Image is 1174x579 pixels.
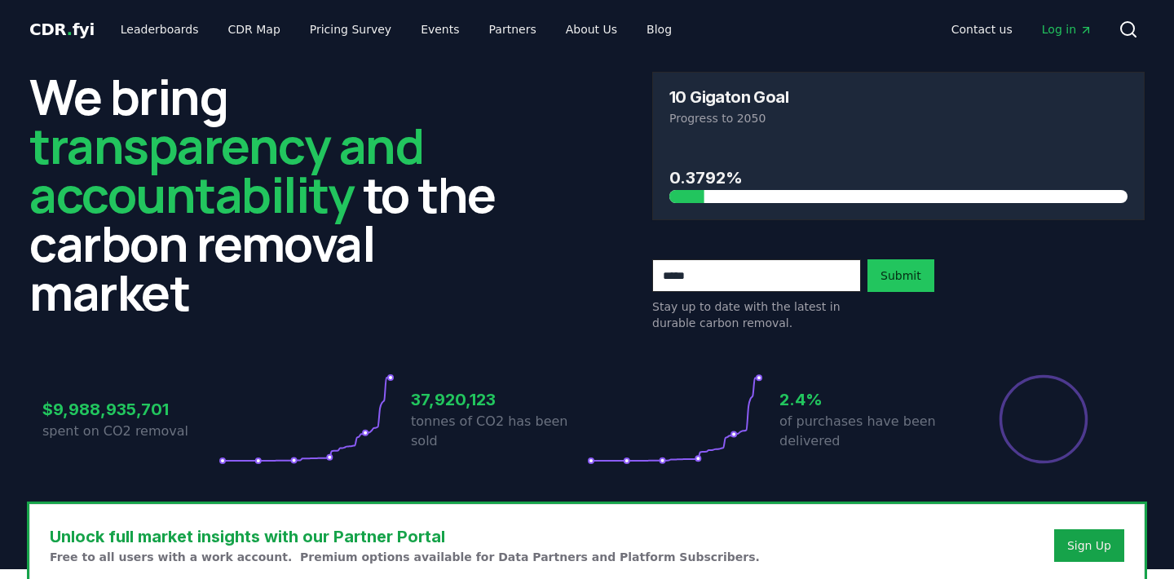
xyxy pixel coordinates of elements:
[50,549,760,565] p: Free to all users with a work account. Premium options available for Data Partners and Platform S...
[297,15,404,44] a: Pricing Survey
[938,15,1026,44] a: Contact us
[29,20,95,39] span: CDR fyi
[29,112,423,228] span: transparency and accountability
[867,259,934,292] button: Submit
[29,18,95,41] a: CDR.fyi
[67,20,73,39] span: .
[50,524,760,549] h3: Unlock full market insights with our Partner Portal
[779,412,956,451] p: of purchases have been delivered
[408,15,472,44] a: Events
[633,15,685,44] a: Blog
[1029,15,1106,44] a: Log in
[938,15,1106,44] nav: Main
[1042,21,1092,38] span: Log in
[669,110,1128,126] p: Progress to 2050
[108,15,685,44] nav: Main
[1067,537,1111,554] a: Sign Up
[108,15,212,44] a: Leaderboards
[669,89,788,105] h3: 10 Gigaton Goal
[42,397,218,422] h3: $9,988,935,701
[553,15,630,44] a: About Us
[1054,529,1124,562] button: Sign Up
[411,412,587,451] p: tonnes of CO2 has been sold
[215,15,293,44] a: CDR Map
[476,15,549,44] a: Partners
[998,373,1089,465] div: Percentage of sales delivered
[779,387,956,412] h3: 2.4%
[652,298,861,331] p: Stay up to date with the latest in durable carbon removal.
[411,387,587,412] h3: 37,920,123
[42,422,218,441] p: spent on CO2 removal
[669,166,1128,190] h3: 0.3792%
[29,72,522,316] h2: We bring to the carbon removal market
